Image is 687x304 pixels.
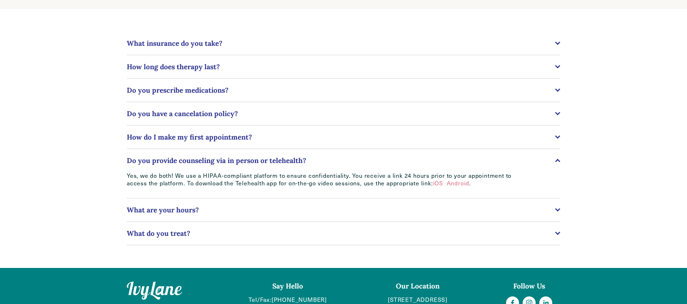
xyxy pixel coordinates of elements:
span: What insurance do you take? [127,39,555,48]
button: How long does therapy last? [127,55,560,78]
a: [PHONE_NUMBER] [272,296,327,304]
div: Do you provide counseling via in person or telehealth? [127,172,560,198]
span: What do you treat? [127,229,555,238]
button: What insurance do you take? [127,32,560,55]
span: What are your hours? [127,206,555,214]
span: Do you provide counseling via in person or telehealth? [127,156,555,165]
button: Do you provide counseling via in person or telehealth? [127,149,560,172]
button: Do you prescribe medications? [127,79,560,102]
span: Do you have a cancelation policy? [127,109,555,118]
span: How long does therapy last? [127,62,555,71]
a: Android [447,179,470,187]
h4: Say Hello [238,282,338,291]
button: What are your hours? [127,198,560,221]
h4: Our Location [350,282,486,291]
h4: Follow Us [498,282,560,291]
button: What do you treat? [127,222,560,245]
button: How do I make my first appointment? [127,125,560,149]
p: Yes, we do both! We use a HIPAA-compliant platform to ensure confidentiality. You receive a link ... [127,172,517,187]
span: Do you prescribe medications? [127,86,555,94]
span: How do I make my first appointment? [127,133,555,141]
button: Do you have a cancelation policy? [127,102,560,125]
a: iOS [433,179,443,187]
